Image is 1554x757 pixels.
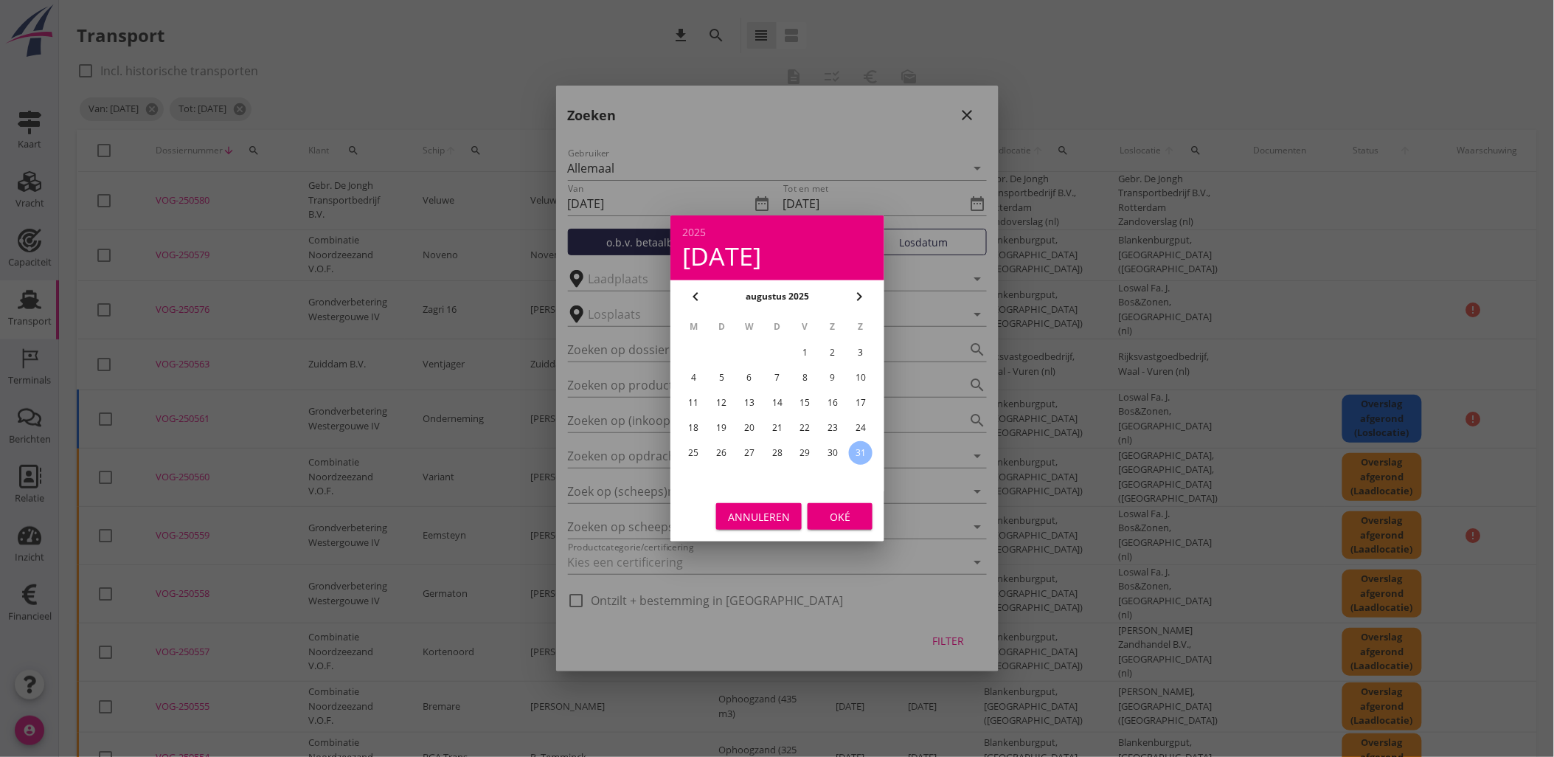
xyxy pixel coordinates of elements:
[738,416,761,440] button: 20
[849,341,873,364] button: 3
[821,441,844,465] button: 30
[682,243,873,269] div: [DATE]
[793,366,816,390] button: 8
[736,314,763,339] th: W
[710,441,733,465] button: 26
[716,503,802,530] button: Annuleren
[791,314,818,339] th: V
[821,366,844,390] button: 9
[793,441,816,465] button: 29
[793,341,816,364] button: 1
[764,314,791,339] th: D
[681,416,705,440] button: 18
[765,366,788,390] button: 7
[681,391,705,415] button: 11
[710,391,733,415] button: 12
[741,286,814,308] button: augustus 2025
[765,416,788,440] button: 21
[765,441,788,465] button: 28
[681,314,707,339] th: M
[849,416,873,440] button: 24
[681,366,705,390] button: 4
[793,391,816,415] button: 15
[682,227,873,238] div: 2025
[821,391,844,415] button: 16
[808,503,873,530] button: Oké
[847,314,874,339] th: Z
[728,509,790,525] div: Annuleren
[738,391,761,415] button: 13
[710,366,733,390] button: 5
[738,366,761,390] button: 6
[849,441,873,465] button: 31
[819,509,861,525] div: Oké
[710,416,733,440] button: 19
[850,288,868,305] i: chevron_right
[708,314,735,339] th: D
[687,288,704,305] i: chevron_left
[681,441,705,465] button: 25
[793,416,816,440] button: 22
[819,314,846,339] th: Z
[821,416,844,440] button: 23
[849,366,873,390] button: 10
[821,341,844,364] button: 2
[738,441,761,465] button: 27
[849,391,873,415] button: 17
[765,391,788,415] button: 14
